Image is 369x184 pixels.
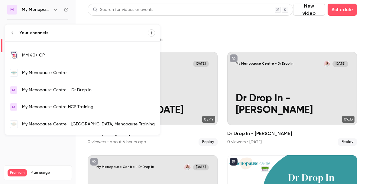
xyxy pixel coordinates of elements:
[22,121,155,127] div: My Menopause Centre - [GEOGRAPHIC_DATA] Menopause Training
[22,52,155,58] div: MM 40+ GP
[10,69,18,76] img: My Menopause Centre
[22,70,155,76] div: My Menopause Centre
[12,104,15,110] span: M
[22,104,155,110] div: My Menopause Centre HCP Training
[22,87,155,93] div: My Menopause Centre - Dr Drop In
[12,87,15,93] span: M
[10,52,18,59] img: MM 40+ GP
[10,121,18,128] img: My Menopause Centre - Indonesia Menopause Training
[20,30,148,36] div: Your channels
